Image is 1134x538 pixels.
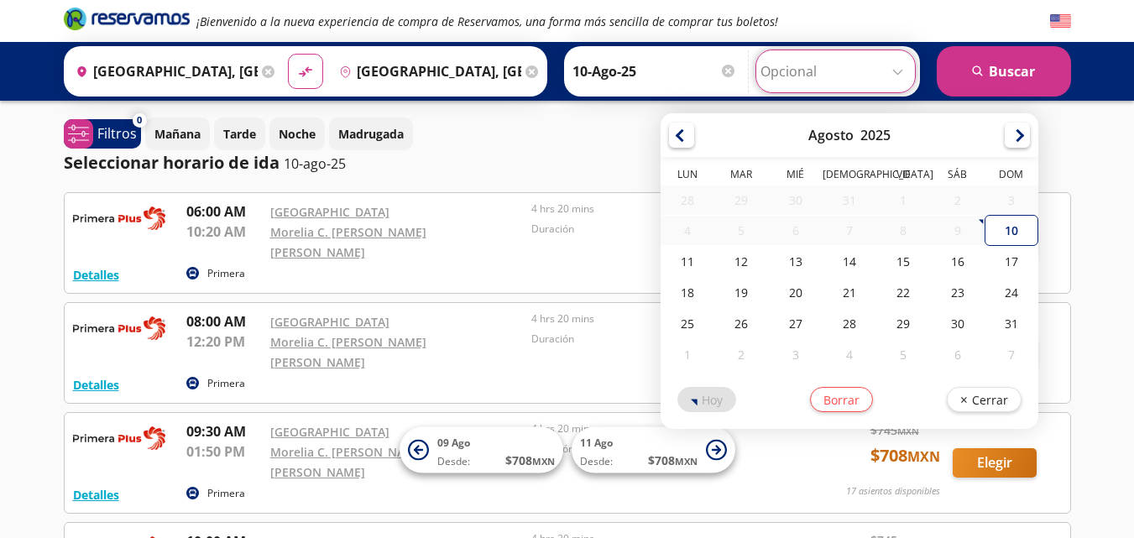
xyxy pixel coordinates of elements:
[279,125,316,143] p: Noche
[338,125,404,143] p: Madrugada
[284,154,346,174] p: 10-ago-25
[661,308,714,339] div: 25-Ago-25
[73,201,165,235] img: RESERVAMOS
[823,339,876,370] div: 04-Sep-25
[953,448,1037,478] button: Elegir
[661,185,714,215] div: 28-Jul-25
[531,222,785,237] p: Duración
[714,339,768,370] div: 02-Sep-25
[931,185,985,215] div: 02-Ago-25
[186,441,262,462] p: 01:50 PM
[580,436,613,450] span: 11 Ago
[73,311,165,345] img: RESERVAMOS
[931,246,985,277] div: 16-Ago-25
[531,421,785,436] p: 4 hrs 20 mins
[572,427,735,473] button: 11 AgoDesde:$708MXN
[661,167,714,185] th: Lunes
[769,246,823,277] div: 13-Ago-25
[64,6,190,31] i: Brand Logo
[400,427,563,473] button: 09 AgoDesde:$708MXN
[876,339,930,370] div: 05-Sep-25
[931,216,985,245] div: 09-Ago-25
[876,277,930,308] div: 22-Ago-25
[223,125,256,143] p: Tarde
[823,246,876,277] div: 14-Ago-25
[332,50,521,92] input: Buscar Destino
[269,118,325,150] button: Noche
[186,332,262,352] p: 12:20 PM
[270,424,389,440] a: [GEOGRAPHIC_DATA]
[532,455,555,467] small: MXN
[186,201,262,222] p: 06:00 AM
[876,308,930,339] div: 29-Ago-25
[214,118,265,150] button: Tarde
[73,421,165,455] img: RESERVAMOS
[714,216,768,245] div: 05-Ago-25
[137,113,142,128] span: 0
[270,444,426,480] a: Morelia C. [PERSON_NAME] [PERSON_NAME]
[985,246,1038,277] div: 17-Ago-25
[870,421,919,439] span: $ 745
[907,447,940,466] small: MXN
[64,119,141,149] button: 0Filtros
[64,6,190,36] a: Brand Logo
[270,314,389,330] a: [GEOGRAPHIC_DATA]
[985,308,1038,339] div: 31-Ago-25
[73,486,119,504] button: Detalles
[437,454,470,469] span: Desde:
[661,339,714,370] div: 01-Sep-25
[931,277,985,308] div: 23-Ago-25
[270,204,389,220] a: [GEOGRAPHIC_DATA]
[69,50,258,92] input: Buscar Origen
[931,339,985,370] div: 06-Sep-25
[860,126,891,144] div: 2025
[64,150,280,175] p: Seleccionar horario de ida
[846,484,940,499] p: 17 asientos disponibles
[985,339,1038,370] div: 07-Sep-25
[897,425,919,437] small: MXN
[985,167,1038,185] th: Domingo
[675,455,698,467] small: MXN
[714,167,768,185] th: Martes
[823,308,876,339] div: 28-Ago-25
[531,311,785,326] p: 4 hrs 20 mins
[661,216,714,245] div: 04-Ago-25
[73,376,119,394] button: Detalles
[823,216,876,245] div: 07-Ago-25
[97,123,137,144] p: Filtros
[823,167,876,185] th: Jueves
[769,185,823,215] div: 30-Jul-25
[648,452,698,469] span: $ 708
[937,46,1071,97] button: Buscar
[437,436,470,450] span: 09 Ago
[186,222,262,242] p: 10:20 AM
[769,339,823,370] div: 03-Sep-25
[876,185,930,215] div: 01-Ago-25
[714,308,768,339] div: 26-Ago-25
[769,216,823,245] div: 06-Ago-25
[677,387,736,412] button: Hoy
[769,308,823,339] div: 27-Ago-25
[808,126,854,144] div: Agosto
[270,224,426,260] a: Morelia C. [PERSON_NAME] [PERSON_NAME]
[73,266,119,284] button: Detalles
[870,443,940,468] span: $ 708
[714,277,768,308] div: 19-Ago-25
[985,215,1038,246] div: 10-Ago-25
[196,13,778,29] em: ¡Bienvenido a la nueva experiencia de compra de Reservamos, una forma más sencilla de comprar tus...
[823,277,876,308] div: 21-Ago-25
[329,118,413,150] button: Madrugada
[714,246,768,277] div: 12-Ago-25
[769,277,823,308] div: 20-Ago-25
[207,486,245,501] p: Primera
[580,454,613,469] span: Desde:
[931,167,985,185] th: Sábado
[572,50,737,92] input: Elegir Fecha
[270,334,426,370] a: Morelia C. [PERSON_NAME] [PERSON_NAME]
[876,167,930,185] th: Viernes
[876,216,930,245] div: 08-Ago-25
[1050,11,1071,32] button: English
[947,387,1022,412] button: Cerrar
[531,332,785,347] p: Duración
[145,118,210,150] button: Mañana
